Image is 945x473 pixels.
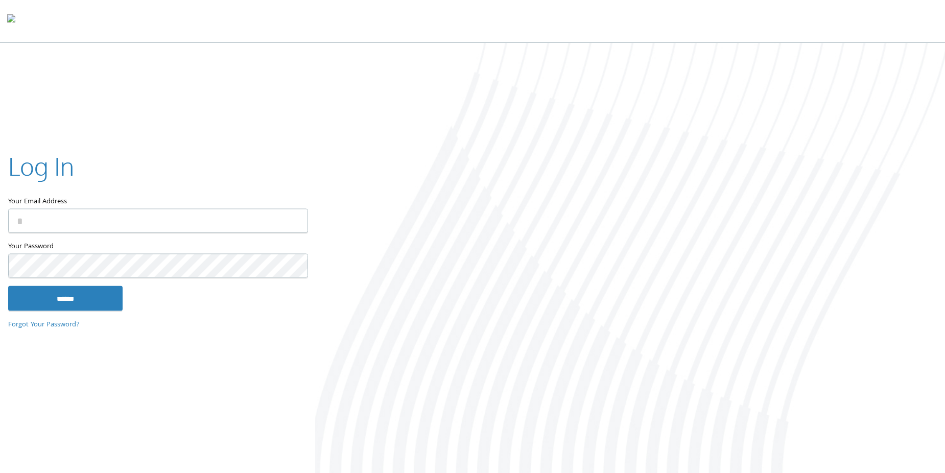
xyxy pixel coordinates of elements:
img: todyl-logo-dark.svg [7,11,15,31]
keeper-lock: Open Keeper Popup [288,259,300,272]
keeper-lock: Open Keeper Popup [288,215,300,227]
a: Forgot Your Password? [8,319,80,330]
label: Your Password [8,241,307,254]
h2: Log In [8,149,74,183]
